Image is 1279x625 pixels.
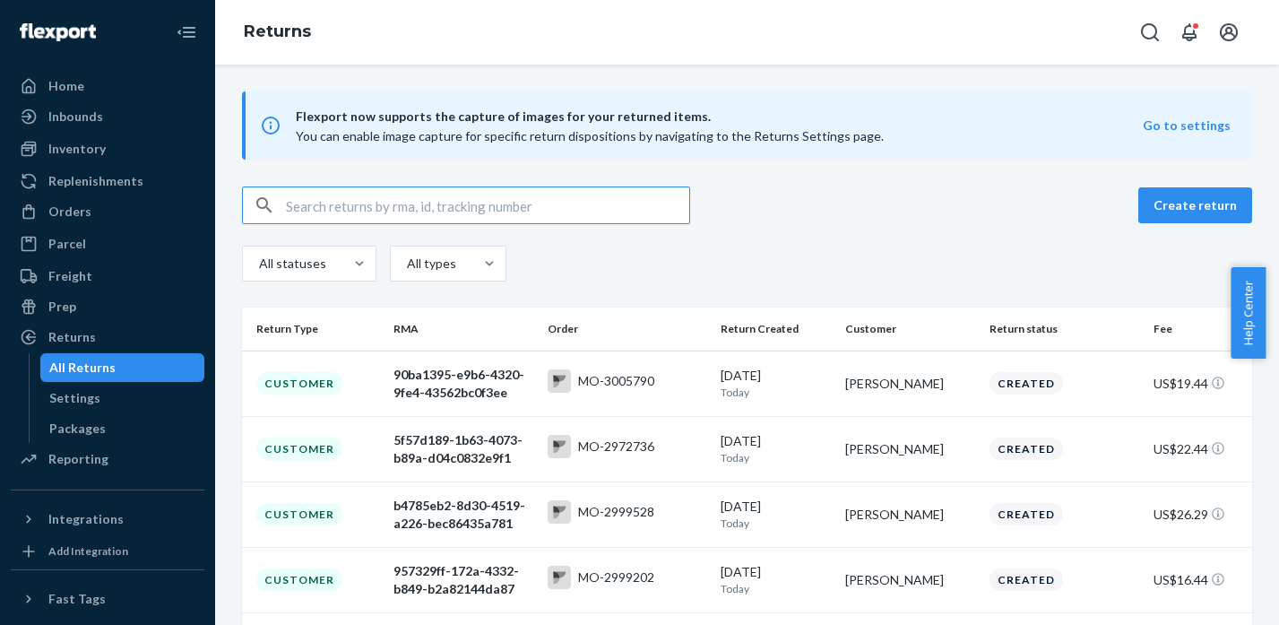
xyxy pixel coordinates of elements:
a: Orders [11,197,204,226]
a: Reporting [11,445,204,473]
div: Orders [48,203,91,221]
td: US$19.44 [1146,351,1252,416]
span: Flexport now supports the capture of images for your returned items. [296,106,1143,127]
p: Today [721,581,832,596]
div: [DATE] [721,432,832,465]
div: Prep [48,298,76,316]
img: Flexport logo [20,23,96,41]
div: MO-2999528 [578,503,654,521]
td: US$26.29 [1146,482,1252,547]
div: Freight [48,267,92,285]
div: Inbounds [48,108,103,126]
div: Fast Tags [48,590,106,608]
th: Fee [1146,308,1252,351]
button: Close Navigation [169,14,204,50]
th: RMA [386,308,540,351]
div: 90ba1395-e9b6-4320-9fe4-43562bc0f3ee [393,366,533,402]
ol: breadcrumbs [229,6,325,58]
div: Replenishments [48,172,143,190]
button: Integrations [11,505,204,534]
div: All Returns [49,359,116,377]
div: All types [407,255,454,273]
div: Customer [256,569,342,591]
button: Open account menu [1211,14,1247,50]
button: Go to settings [1143,117,1231,135]
div: Add Integration [48,543,128,559]
button: Help Center [1231,267,1266,359]
div: Packages [49,420,106,438]
a: Home [11,72,204,100]
p: Today [721,385,832,400]
span: You can enable image capture for specific return dispositions by navigating to the Returns Settin... [296,128,884,143]
div: Integrations [48,510,124,528]
div: MO-2972736 [578,438,654,456]
div: Customer [256,503,342,525]
div: [PERSON_NAME] [845,506,975,524]
div: [PERSON_NAME] [845,440,975,458]
a: Add Integration [11,541,204,562]
div: [DATE] [721,563,832,596]
div: Settings [49,389,100,407]
div: Customer [256,372,342,395]
div: Inventory [48,140,106,158]
div: Customer [256,438,342,460]
div: Created [989,569,1063,591]
div: b4785eb2-8d30-4519-a226-bec86435a781 [393,497,533,533]
button: Create return [1138,187,1252,223]
a: Returns [11,323,204,352]
a: Packages [40,414,205,443]
a: Returns [244,22,311,41]
div: Created [989,438,1063,460]
div: Parcel [48,235,86,253]
div: All statuses [259,255,324,273]
div: [DATE] [721,498,832,531]
div: [PERSON_NAME] [845,375,975,393]
th: Customer [838,308,982,351]
th: Order [540,308,713,351]
div: MO-2999202 [578,569,654,586]
div: [DATE] [721,367,832,400]
th: Return Created [713,308,839,351]
th: Return Type [242,308,386,351]
th: Return status [982,308,1145,351]
a: Freight [11,262,204,291]
div: Returns [48,328,96,346]
div: Reporting [48,450,108,468]
p: Today [721,450,832,465]
a: Inbounds [11,102,204,131]
button: Open notifications [1171,14,1207,50]
a: Replenishments [11,167,204,195]
button: Fast Tags [11,585,204,613]
a: Parcel [11,230,204,258]
button: Open Search Box [1132,14,1168,50]
a: All Returns [40,353,205,382]
div: Created [989,372,1063,395]
td: US$22.44 [1146,416,1252,482]
a: Prep [11,292,204,321]
p: Today [721,516,832,531]
div: Created [989,503,1063,525]
a: Inventory [11,135,204,163]
input: Search returns by rma, id, tracking number [286,187,689,223]
div: Home [48,77,84,95]
td: US$16.44 [1146,547,1252,612]
div: 957329ff-172a-4332-b849-b2a82144da87 [393,562,533,598]
div: MO-3005790 [578,372,654,390]
div: [PERSON_NAME] [845,571,975,589]
a: Settings [40,384,205,412]
div: 5f57d189-1b63-4073-b89a-d04c0832e9f1 [393,431,533,467]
